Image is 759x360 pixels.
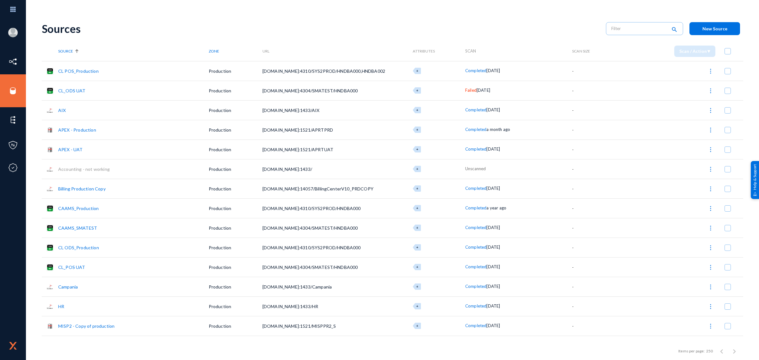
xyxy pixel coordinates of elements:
[751,161,759,199] div: Help & Support
[58,127,96,133] a: APEX - Production
[46,68,53,75] img: db2.png
[572,61,615,81] td: -
[262,127,333,133] span: [DOMAIN_NAME]:1521/APRTPRD
[486,323,500,328] span: [DATE]
[486,146,500,152] span: [DATE]
[262,108,320,113] span: [DOMAIN_NAME]:1433/AIX
[209,218,262,238] td: Production
[46,225,53,232] img: db2.png
[58,186,106,191] a: Billing Production Copy
[58,206,99,211] a: CAAMS_Production
[58,108,66,113] a: AIX
[46,264,53,271] img: db2.png
[572,238,615,257] td: -
[209,140,262,159] td: Production
[465,68,486,73] span: Completed
[8,163,18,172] img: icon-compliance.svg
[416,284,418,289] span: +
[42,22,600,35] div: Sources
[416,88,418,92] span: +
[572,179,615,198] td: -
[572,120,615,140] td: -
[486,68,500,73] span: [DATE]
[416,147,418,151] span: +
[209,49,262,53] div: Zone
[58,88,86,93] a: CL_ODS UAT
[753,192,757,196] img: help_support.svg
[209,49,219,53] span: Zone
[465,245,486,250] span: Completed
[707,284,714,290] img: icon-more.svg
[416,127,418,132] span: +
[572,159,615,179] td: -
[46,244,53,251] img: db2.png
[707,245,714,251] img: icon-more.svg
[209,336,262,355] td: Production
[572,257,615,277] td: -
[58,68,99,74] a: CL POS_Production
[707,166,714,172] img: icon-more.svg
[572,49,590,53] span: Scan Size
[572,316,615,336] td: -
[46,205,53,212] img: db2.png
[209,81,262,100] td: Production
[262,304,318,309] span: [DOMAIN_NAME]:1433/HR
[728,345,741,357] button: Next page
[486,107,500,112] span: [DATE]
[707,225,714,231] img: icon-more.svg
[707,107,714,114] img: icon-more.svg
[572,81,615,100] td: -
[58,264,85,270] a: CL_POS UAT
[572,198,615,218] td: -
[465,48,476,53] span: Scan
[465,323,486,328] span: Completed
[58,284,78,289] a: Campania
[209,120,262,140] td: Production
[416,304,418,308] span: +
[678,348,705,354] div: Items per page:
[465,186,486,191] span: Completed
[486,284,500,289] span: [DATE]
[58,323,114,329] a: MISP2 - Copy of production
[46,87,53,94] img: db2.png
[486,264,500,269] span: [DATE]
[572,277,615,296] td: -
[465,127,486,132] span: Completed
[58,166,110,172] a: Accounting - not working
[58,225,97,231] a: CAAMS_SMATEST
[262,68,385,74] span: [DOMAIN_NAME]:4310/SYS2PROD/HNDBA000,HNDBA002
[46,107,53,114] img: sqlserver.png
[262,186,373,191] span: [DOMAIN_NAME]:14057/BillingCenterV10_PRDCOPY
[707,303,714,310] img: icon-more.svg
[465,225,486,230] span: Completed
[706,348,713,354] div: 250
[262,206,361,211] span: [DOMAIN_NAME]:4310/SYS2PROD/HNDBA000
[416,265,418,269] span: +
[572,218,615,238] td: -
[465,205,486,210] span: Completed
[486,205,506,210] span: a year ago
[465,88,477,93] span: Failed
[262,147,333,152] span: [DOMAIN_NAME]:1521/APRTUAT
[209,179,262,198] td: Production
[8,28,18,37] img: blank-profile-picture.png
[707,186,714,192] img: icon-more.svg
[209,316,262,336] td: Production
[209,238,262,257] td: Production
[416,206,418,210] span: +
[46,127,53,133] img: oracle.png
[465,264,486,269] span: Completed
[486,303,500,308] span: [DATE]
[689,22,740,35] button: New Source
[416,108,418,112] span: +
[8,140,18,150] img: icon-policies.svg
[572,296,615,316] td: -
[572,140,615,159] td: -
[58,147,83,152] a: APEX - UAT
[707,323,714,329] img: icon-more.svg
[465,166,486,171] span: Unscanned
[486,225,500,230] span: [DATE]
[707,127,714,133] img: icon-more.svg
[3,3,22,16] img: app launcher
[209,198,262,218] td: Production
